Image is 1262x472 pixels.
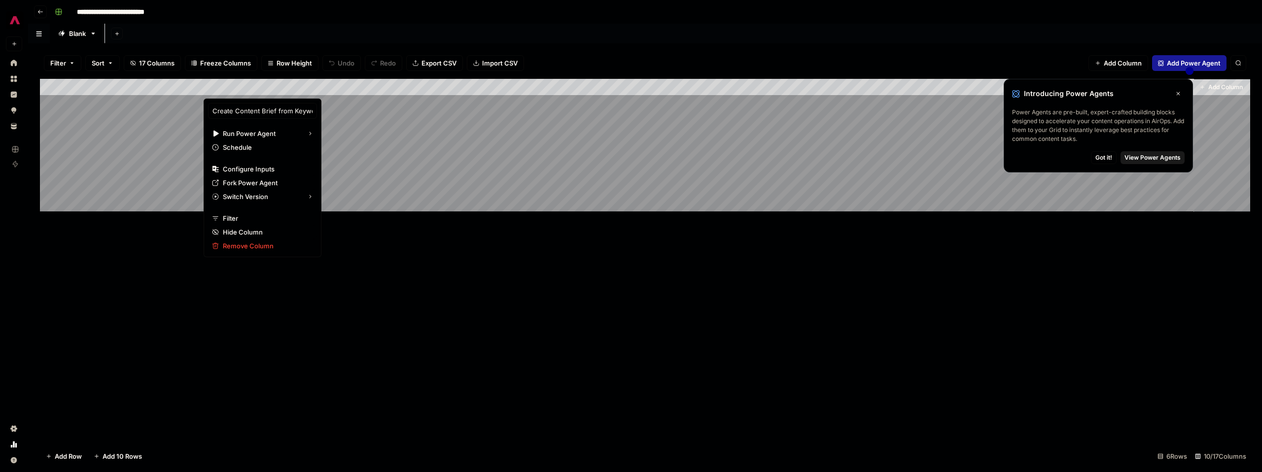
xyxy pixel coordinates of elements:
span: Switch Version [223,192,299,202]
span: Sort [92,58,105,68]
button: Redo [365,55,402,71]
span: Redo [380,58,396,68]
span: Got it! [1095,153,1112,162]
button: Export CSV [406,55,463,71]
div: 10/17 Columns [1191,448,1250,464]
span: Row Height [277,58,312,68]
span: 17 Columns [139,58,175,68]
span: Undo [338,58,354,68]
span: Run Power Agent [223,129,299,138]
div: Introducing Power Agents [1012,87,1185,100]
span: Add 10 Rows [103,451,142,461]
span: Filter [50,58,66,68]
button: Sort [85,55,120,71]
button: Undo [322,55,361,71]
button: Freeze Columns [185,55,257,71]
a: Home [6,55,22,71]
span: Add Column [1104,58,1142,68]
span: View Power Agents [1124,153,1181,162]
button: Add Power Agent [1152,55,1227,71]
span: Schedule [223,142,309,152]
a: Usage [6,437,22,452]
button: 17 Columns [124,55,181,71]
button: Row Height [261,55,318,71]
span: Import CSV [482,58,518,68]
a: Browse [6,71,22,87]
div: 6 Rows [1154,448,1191,464]
span: Remove Column [223,241,309,251]
div: Blank [69,29,86,38]
span: Add Power Agent [1167,58,1221,68]
span: Hide Column [223,227,309,237]
a: Your Data [6,118,22,134]
span: Fork Power Agent [223,178,309,188]
button: View Power Agents [1121,151,1185,164]
span: Configure Inputs [223,164,309,174]
span: Export CSV [421,58,456,68]
button: Filter [44,55,81,71]
a: Settings [6,421,22,437]
button: Add Column [1195,81,1247,94]
span: Add Row [55,451,82,461]
img: Corpay Logo [6,11,24,29]
span: Freeze Columns [200,58,251,68]
button: Workspace: Corpay [6,8,22,33]
span: Add Column [1208,83,1243,92]
button: Help + Support [6,452,22,468]
button: Import CSV [467,55,524,71]
span: Filter [223,213,309,223]
a: Insights [6,87,22,102]
button: Add 10 Rows [88,448,148,464]
button: Add Row [40,448,88,464]
span: Power Agents are pre-built, expert-crafted building blocks designed to accelerate your content op... [1012,108,1185,143]
a: Opportunities [6,102,22,118]
button: Add Column [1088,55,1148,71]
a: Blank [50,24,105,43]
button: Got it! [1091,151,1117,164]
